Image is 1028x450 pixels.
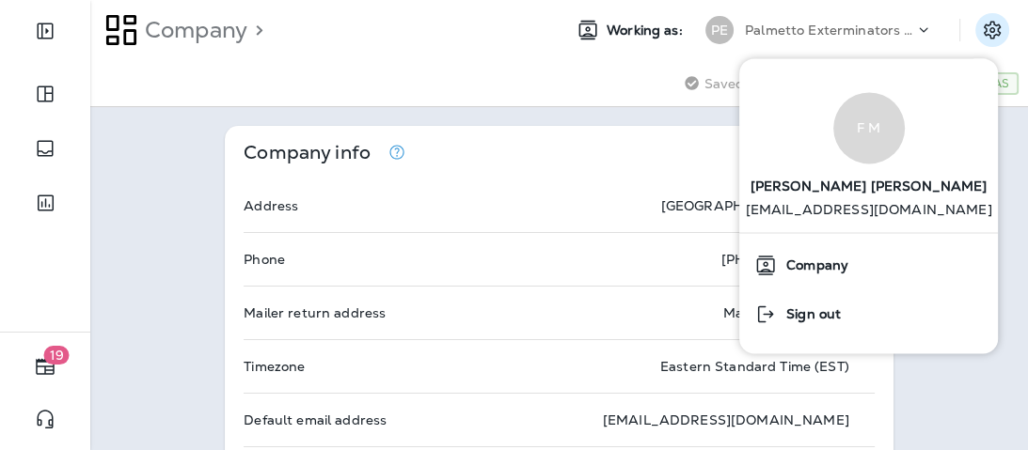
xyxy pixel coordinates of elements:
p: > [247,16,263,44]
a: F M[PERSON_NAME] [PERSON_NAME] [EMAIL_ADDRESS][DOMAIN_NAME] [739,73,998,232]
span: Sign out [777,307,841,323]
span: Working as: [607,23,687,39]
p: [EMAIL_ADDRESS][DOMAIN_NAME] [746,202,992,232]
span: 19 [44,346,70,365]
button: Settings [975,13,1009,47]
p: Default email address [244,412,387,427]
p: Mail house address [723,305,849,320]
p: Palmetto Exterminators LLC [745,23,914,38]
button: 19 [19,348,71,385]
p: [PHONE_NUMBER] [721,252,849,267]
p: Phone [244,252,285,267]
div: PE [705,16,734,44]
p: Company [137,16,247,44]
p: Mailer return address [244,305,386,320]
span: [PERSON_NAME] [PERSON_NAME] [751,163,988,202]
p: [GEOGRAPHIC_DATA]-0669 [661,198,849,213]
a: Company [747,246,990,284]
span: Saved [704,76,745,91]
div: F M [833,92,905,163]
button: Company [739,241,998,289]
p: Eastern Standard Time (EST) [660,359,849,374]
p: Timezone [244,359,305,374]
button: Expand Sidebar [19,12,71,50]
p: [EMAIL_ADDRESS][DOMAIN_NAME] [603,412,849,427]
p: Address [244,198,298,213]
button: Sign out [739,289,998,338]
span: Company [777,258,848,274]
p: Company info [244,145,371,161]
